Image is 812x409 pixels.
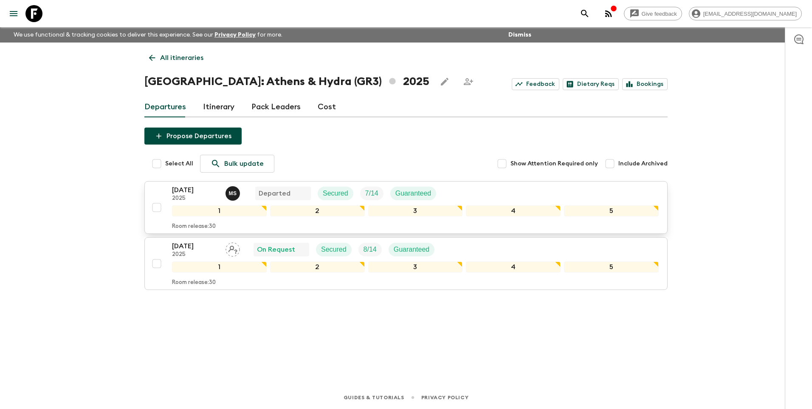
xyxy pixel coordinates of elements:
[144,73,429,90] h1: [GEOGRAPHIC_DATA]: Athens & Hydra (GR3) 2025
[360,187,383,200] div: Trip Fill
[637,11,682,17] span: Give feedback
[259,188,290,199] p: Departed
[421,393,468,402] a: Privacy Policy
[564,205,659,216] div: 5
[622,78,668,90] a: Bookings
[624,7,682,20] a: Give feedback
[365,188,378,199] p: 7 / 14
[172,241,219,251] p: [DATE]
[226,189,242,196] span: Magda Sotiriadis
[436,73,453,90] button: Edit this itinerary
[270,205,365,216] div: 2
[144,181,668,234] button: [DATE]2025Magda SotiriadisDepartedSecuredTrip FillGuaranteed12345Room release:30
[214,32,256,38] a: Privacy Policy
[144,97,186,117] a: Departures
[5,5,22,22] button: menu
[144,49,208,66] a: All itineraries
[144,237,668,290] button: [DATE]2025Assign pack leaderOn RequestSecuredTrip FillGuaranteed12345Room release:30
[699,11,801,17] span: [EMAIL_ADDRESS][DOMAIN_NAME]
[160,53,203,63] p: All itineraries
[172,251,219,258] p: 2025
[316,243,352,256] div: Secured
[251,97,301,117] a: Pack Leaders
[394,244,430,255] p: Guaranteed
[460,73,477,90] span: Share this itinerary
[689,7,802,20] div: [EMAIL_ADDRESS][DOMAIN_NAME]
[165,159,193,168] span: Select All
[506,29,533,41] button: Dismiss
[395,188,431,199] p: Guaranteed
[144,128,242,145] button: Propose Departures
[321,244,347,255] p: Secured
[563,78,619,90] a: Dietary Reqs
[172,261,267,273] div: 1
[172,185,219,195] p: [DATE]
[344,393,404,402] a: Guides & Tutorials
[318,187,353,200] div: Secured
[466,261,561,273] div: 4
[564,261,659,273] div: 5
[364,244,377,255] p: 8 / 14
[226,245,240,252] span: Assign pack leader
[368,205,463,216] div: 3
[203,97,234,117] a: Itinerary
[10,27,286,43] p: We use functional & tracking cookies to deliver this experience. See our for more.
[576,5,593,22] button: search adventures
[510,159,598,168] span: Show Attention Required only
[466,205,561,216] div: 4
[512,78,559,90] a: Feedback
[368,261,463,273] div: 3
[618,159,668,168] span: Include Archived
[323,188,348,199] p: Secured
[200,155,274,173] a: Bulk update
[172,195,219,202] p: 2025
[224,159,264,169] p: Bulk update
[358,243,382,256] div: Trip Fill
[172,223,216,230] p: Room release: 30
[172,279,216,286] p: Room release: 30
[257,244,295,255] p: On Request
[172,205,267,216] div: 1
[270,261,365,273] div: 2
[318,97,336,117] a: Cost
